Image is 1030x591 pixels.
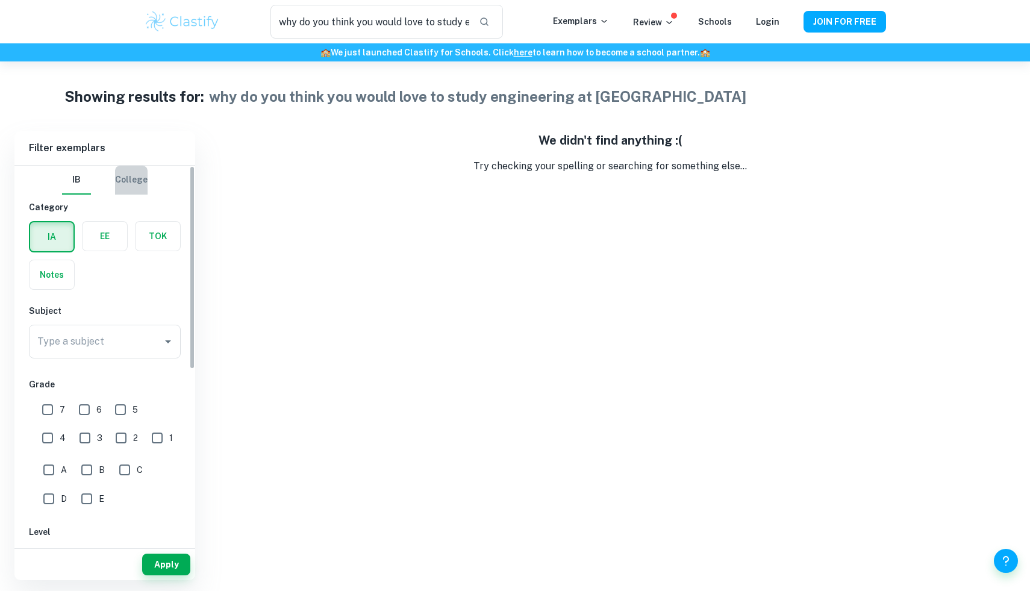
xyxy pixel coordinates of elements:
[14,131,195,165] h6: Filter exemplars
[64,86,204,107] h1: Showing results for:
[29,525,181,539] h6: Level
[133,431,138,445] span: 2
[29,378,181,391] h6: Grade
[320,48,331,57] span: 🏫
[633,16,674,29] p: Review
[756,17,779,27] a: Login
[2,46,1028,59] h6: We just launched Clastify for Schools. Click to learn how to become a school partner.
[29,304,181,317] h6: Subject
[136,222,180,251] button: TOK
[61,492,67,505] span: D
[30,222,73,251] button: IA
[137,463,143,477] span: C
[994,549,1018,573] button: Help and Feedback
[115,166,148,195] button: College
[514,48,532,57] a: here
[60,403,65,416] span: 7
[29,201,181,214] h6: Category
[804,11,886,33] button: JOIN FOR FREE
[144,10,220,34] img: Clastify logo
[62,166,148,195] div: Filter type choice
[133,403,138,416] span: 5
[99,463,105,477] span: B
[698,17,732,27] a: Schools
[60,431,66,445] span: 4
[205,131,1016,149] h5: We didn't find anything :(
[30,260,74,289] button: Notes
[205,159,1016,174] p: Try checking your spelling or searching for something else...
[61,463,67,477] span: A
[160,333,176,350] button: Open
[270,5,469,39] input: Search for any exemplars...
[83,222,127,251] button: EE
[97,431,102,445] span: 3
[99,492,104,505] span: E
[209,86,746,107] h1: why do you think you would love to study engineering at [GEOGRAPHIC_DATA]
[142,554,190,575] button: Apply
[96,403,102,416] span: 6
[700,48,710,57] span: 🏫
[62,166,91,195] button: IB
[169,431,173,445] span: 1
[553,14,609,28] p: Exemplars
